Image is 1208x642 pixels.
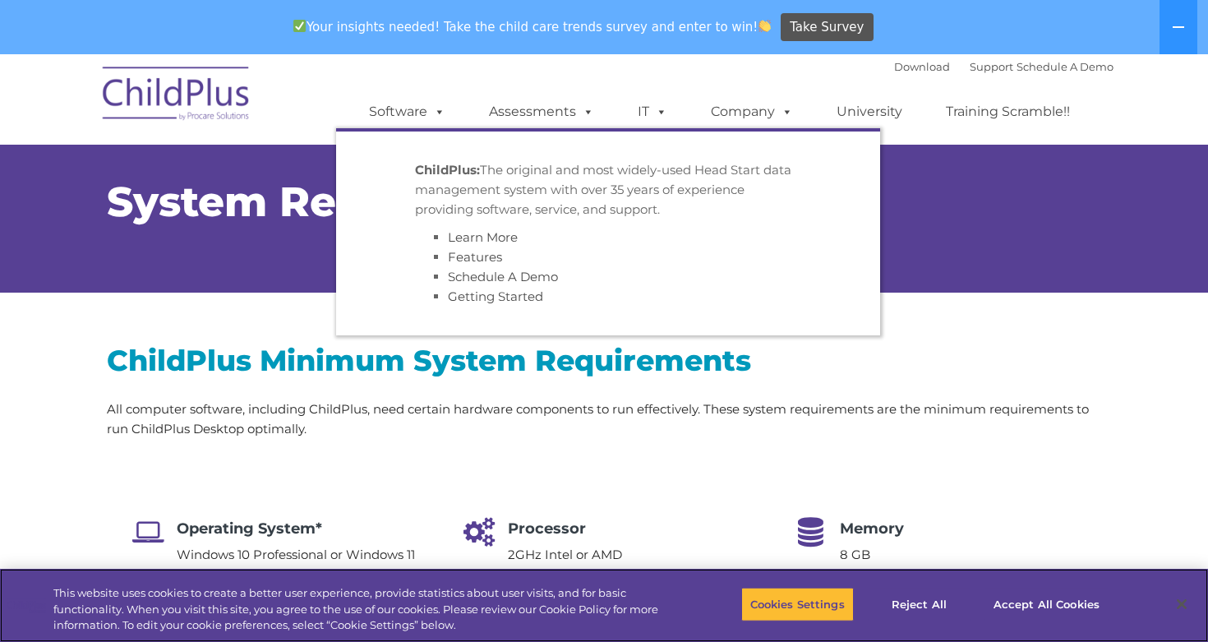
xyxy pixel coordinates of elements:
a: Download [894,60,950,73]
h2: ChildPlus Minimum System Requirements [107,342,1101,379]
a: IT [621,95,684,128]
button: Reject All [868,587,971,621]
a: Getting Started [448,289,543,304]
h4: Operating System* [177,517,415,540]
span: Take Survey [790,13,864,42]
span: Processor [508,520,586,538]
span: 2GHz Intel or AMD [508,547,622,562]
p: Windows 10 Professional or Windows 11 [177,545,415,565]
p: The original and most widely-used Head Start data management system with over 35 years of experie... [415,160,801,219]
span: System Requirements [107,177,589,227]
img: ChildPlus by Procare Solutions [95,55,259,137]
span: Memory [840,520,904,538]
button: Accept All Cookies [984,587,1109,621]
div: This website uses cookies to create a better user experience, provide statistics about user visit... [53,585,665,634]
span: 8 GB [840,547,870,562]
button: Cookies Settings [741,587,854,621]
a: Support [970,60,1013,73]
strong: ChildPlus: [415,162,480,178]
span: Your insights needed! Take the child care trends survey and enter to win! [286,11,778,43]
a: Software [353,95,462,128]
a: Learn More [448,229,518,245]
a: Features [448,249,502,265]
img: ✅ [293,20,306,32]
img: 👏 [758,20,771,32]
a: Company [694,95,809,128]
a: Take Survey [781,13,874,42]
button: Close [1164,586,1200,622]
span: Last name [497,95,547,108]
a: University [820,95,919,128]
p: All computer software, including ChildPlus, need certain hardware components to run effectively. ... [107,400,1101,439]
a: Assessments [473,95,611,128]
a: Training Scramble!! [929,95,1086,128]
font: | [894,60,1113,73]
a: Schedule A Demo [448,269,558,284]
span: Phone number [497,163,567,175]
a: Schedule A Demo [1017,60,1113,73]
